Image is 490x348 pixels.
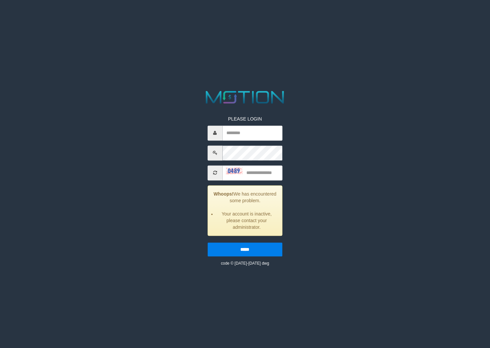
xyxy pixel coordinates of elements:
[202,89,288,106] img: MOTION_logo.png
[226,168,242,174] img: captcha
[216,211,277,230] li: Your account is inactive, please contact your administrator.
[221,261,269,266] small: code © [DATE]-[DATE] dwg
[207,185,283,236] div: We has encountered some problem.
[214,191,234,197] strong: Whoops!
[207,116,283,122] p: PLEASE LOGIN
